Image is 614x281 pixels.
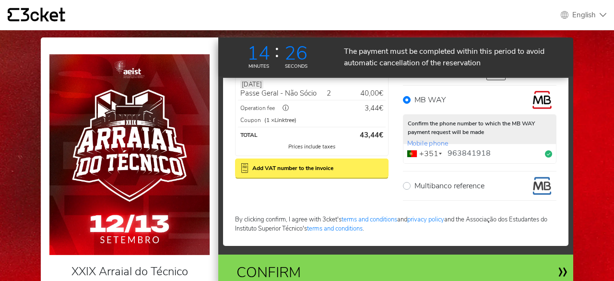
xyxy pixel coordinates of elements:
[240,89,322,98] p: Passe Geral - Não Sócio
[245,143,378,151] p: Prices include taxes
[240,80,263,89] span: [DATE]
[344,46,566,69] p: The payment must be completed within this period to avoid automatic cancellation of the reservation
[277,39,315,58] div: 26
[240,116,264,124] p: Coupon
[49,54,210,255] img: e49d6b16d0b2489fbe161f82f243c176.webp
[324,89,349,98] p: 2
[275,104,296,113] div: ⓘ
[349,103,383,114] p: €
[54,265,205,279] h4: XXIX Arraial do Técnico
[403,114,556,144] p: Confirm the phone number to which the MB WAY payment request will be made
[240,63,277,70] div: MINUTES
[240,104,275,112] p: Operation fee
[307,224,363,233] l: terms and conditions
[275,102,296,116] button: ⓘ
[405,141,450,146] label: Mobile phone
[274,116,295,124] i: Linktree
[414,94,446,106] p: MB WAY
[365,103,379,113] span: 3,44
[414,180,484,192] p: Multibanco reference
[342,215,397,224] a: terms and conditions
[252,164,333,172] b: Add VAT number to the invoice
[532,176,552,195] img: multibanco.bbb34faf.png
[351,130,383,141] p: €
[8,8,19,22] g: {' '}
[407,215,444,224] a: privacy policy
[240,39,277,58] div: 14
[277,63,315,70] div: SECONDS
[240,131,346,139] p: Total
[360,130,379,140] span: 43,44
[407,144,445,163] div: +351
[235,215,556,234] p: By clicking confirm, I agree with 3cket's and and the Associação dos Estudantes do Instituto Supe...
[235,159,389,178] button: Add VAT number to the invoice
[403,144,445,163] div: Portugal: +351
[349,89,383,98] p: 40,00€
[532,90,552,110] img: mbway.1e3ecf15.png
[264,116,296,124] small: (1 × )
